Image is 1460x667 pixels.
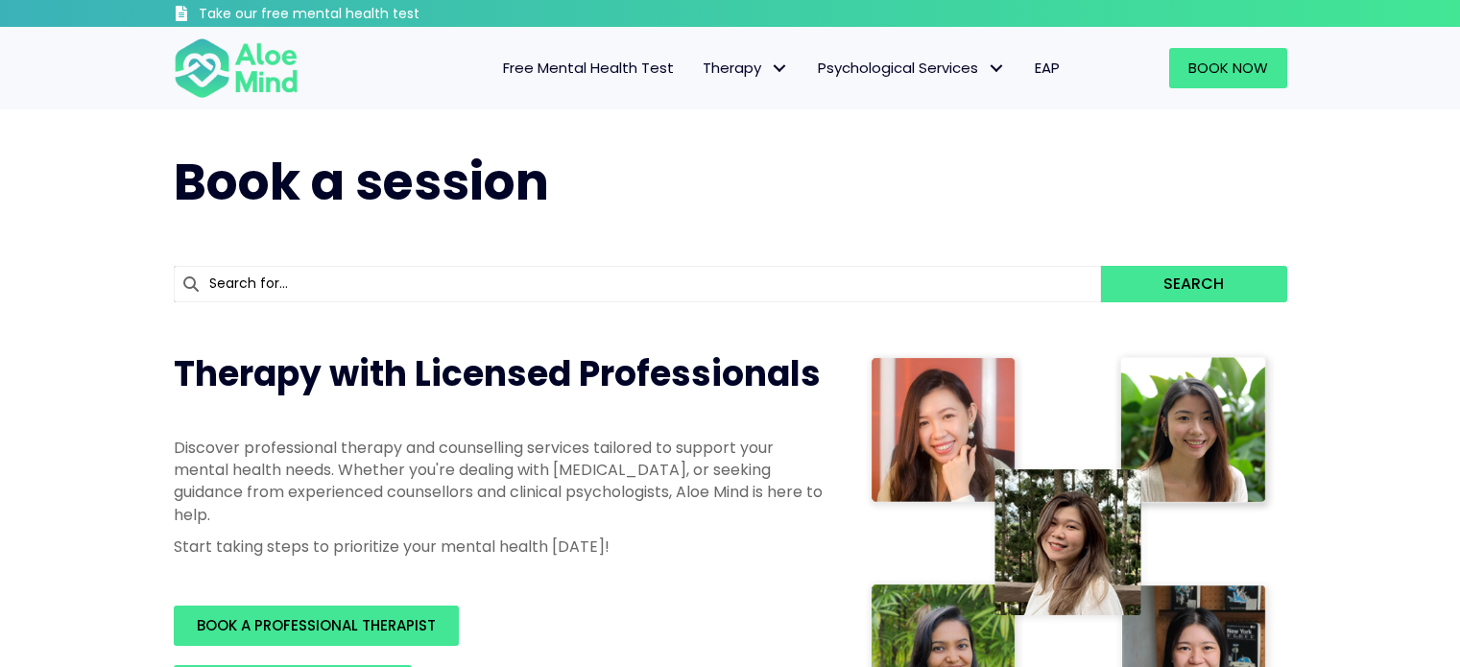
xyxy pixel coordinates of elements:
[1020,48,1074,88] a: EAP
[703,58,789,78] span: Therapy
[174,147,549,217] span: Book a session
[1169,48,1287,88] a: Book Now
[174,266,1102,302] input: Search for...
[983,55,1011,83] span: Psychological Services: submenu
[489,48,688,88] a: Free Mental Health Test
[174,437,826,526] p: Discover professional therapy and counselling services tailored to support your mental health nee...
[174,36,299,100] img: Aloe mind Logo
[174,5,522,27] a: Take our free mental health test
[1188,58,1268,78] span: Book Now
[199,5,522,24] h3: Take our free mental health test
[503,58,674,78] span: Free Mental Health Test
[174,349,821,398] span: Therapy with Licensed Professionals
[197,615,436,635] span: BOOK A PROFESSIONAL THERAPIST
[766,55,794,83] span: Therapy: submenu
[1035,58,1060,78] span: EAP
[803,48,1020,88] a: Psychological ServicesPsychological Services: submenu
[174,536,826,558] p: Start taking steps to prioritize your mental health [DATE]!
[1101,266,1286,302] button: Search
[818,58,1006,78] span: Psychological Services
[688,48,803,88] a: TherapyTherapy: submenu
[174,606,459,646] a: BOOK A PROFESSIONAL THERAPIST
[323,48,1074,88] nav: Menu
